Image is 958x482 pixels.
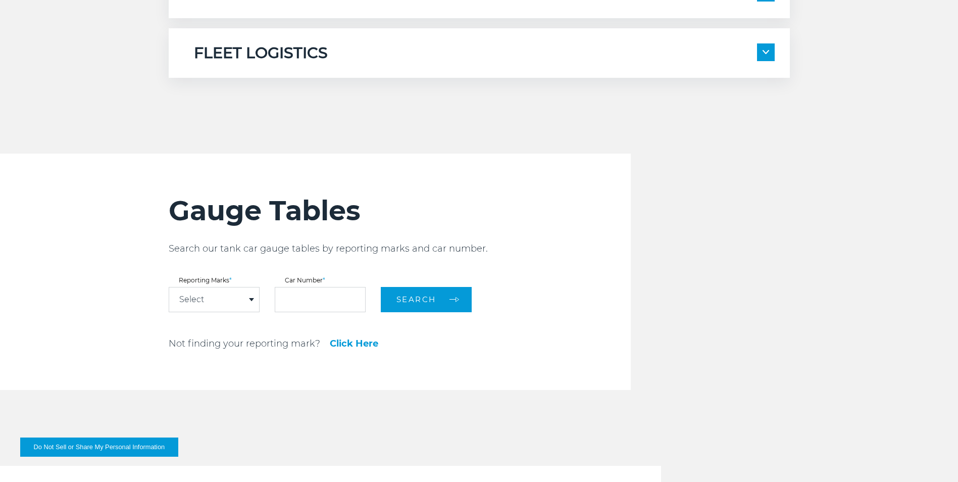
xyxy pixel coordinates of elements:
h2: Gauge Tables [169,194,631,227]
p: Not finding your reporting mark? [169,338,320,350]
a: Click Here [330,339,378,348]
h5: FLEET LOGISTICS [194,43,328,63]
button: Do Not Sell or Share My Personal Information [20,438,178,457]
img: arrow [763,50,769,54]
label: Car Number [275,277,366,283]
span: Search [396,295,436,304]
p: Search our tank car gauge tables by reporting marks and car number. [169,243,631,255]
button: Search arrow arrow [381,287,472,312]
label: Reporting Marks [169,277,260,283]
a: Select [179,296,204,304]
